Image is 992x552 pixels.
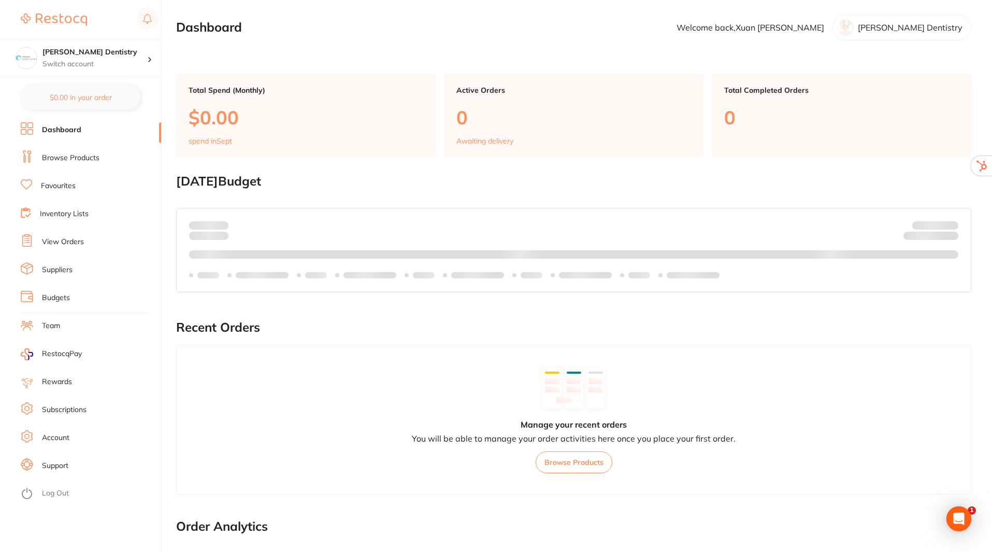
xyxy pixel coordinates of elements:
p: Active Orders [456,86,691,94]
p: You will be able to manage your order activities here once you place your first order. [412,434,736,443]
strong: $0.00 [940,233,958,243]
p: Spent: [189,221,228,229]
span: RestocqPay [42,349,82,359]
p: spend in Sept [189,137,232,145]
a: Log Out [42,488,69,499]
h2: [DATE] Budget [176,174,971,189]
p: Labels [413,271,435,279]
a: Account [42,433,69,443]
a: Budgets [42,293,70,303]
p: 0 [456,107,691,128]
a: Active Orders0Awaiting delivery [444,74,703,158]
a: Browse Products [42,153,99,163]
button: Log Out [21,486,158,502]
a: View Orders [42,237,84,247]
p: Labels extended [236,271,289,279]
p: Labels [628,271,650,279]
p: Labels extended [667,271,720,279]
a: Inventory Lists [40,209,89,219]
a: Total Spend (Monthly)$0.00spend inSept [176,74,436,158]
p: month [189,230,228,242]
a: Support [42,461,68,471]
p: Labels extended [451,271,504,279]
a: RestocqPay [21,348,82,360]
a: Favourites [41,181,76,191]
p: Labels [197,271,219,279]
p: Budget: [912,221,958,229]
h4: Manage your recent orders [521,420,627,429]
a: Rewards [42,377,72,387]
p: Welcome back, Xuan [PERSON_NAME] [677,23,824,32]
a: Team [42,321,60,331]
img: Restocq Logo [21,13,87,26]
p: [PERSON_NAME] Dentistry [858,23,962,32]
a: Total Completed Orders0 [712,74,971,158]
a: Restocq Logo [21,8,87,32]
h2: Order Analytics [176,519,971,534]
h2: Recent Orders [176,320,971,335]
p: Labels [305,271,327,279]
strong: $0.00 [210,220,228,230]
p: 0 [724,107,959,128]
a: Suppliers [42,265,73,275]
div: Open Intercom Messenger [946,506,971,531]
p: Labels extended [559,271,612,279]
h4: Swann Dentistry [42,47,147,58]
p: Remaining: [903,230,958,242]
button: Browse Products [536,451,612,473]
p: Total Spend (Monthly) [189,86,423,94]
img: RestocqPay [21,348,33,360]
a: Dashboard [42,125,81,135]
p: $0.00 [189,107,423,128]
p: Switch account [42,59,147,69]
p: Labels [521,271,542,279]
button: $0.00 in your order [21,85,140,110]
a: Subscriptions [42,405,87,415]
span: 1 [968,506,976,515]
p: Awaiting delivery [456,137,513,145]
img: Swann Dentistry [16,48,37,68]
p: Total Completed Orders [724,86,959,94]
strong: $NaN [938,220,958,230]
h2: Dashboard [176,20,242,35]
p: Labels extended [343,271,396,279]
